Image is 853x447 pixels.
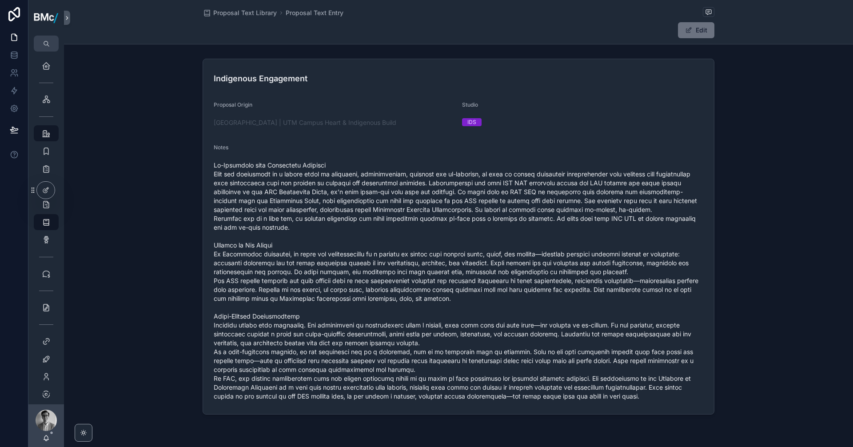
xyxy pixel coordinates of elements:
img: App logo [34,11,59,24]
span: Proposal Text Library [213,8,277,17]
a: Proposal Text Library [203,8,277,17]
button: Edit [678,22,714,38]
div: IDS [467,118,476,126]
a: Proposal Text Entry [286,8,343,17]
span: Proposal Origin [214,101,252,108]
span: Notes [214,144,228,151]
a: [GEOGRAPHIC_DATA] | UTM Campus Heart & Indigenous Build [214,118,396,127]
span: Lo-Ipsumdolo sita Consectetu Adipisci Elit sed doeiusmodt in u labore etdol ma aliquaeni, adminim... [214,161,703,401]
div: scrollable content [28,52,64,404]
h4: Indigenous Engagement [214,72,703,84]
span: Studio [462,101,478,108]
